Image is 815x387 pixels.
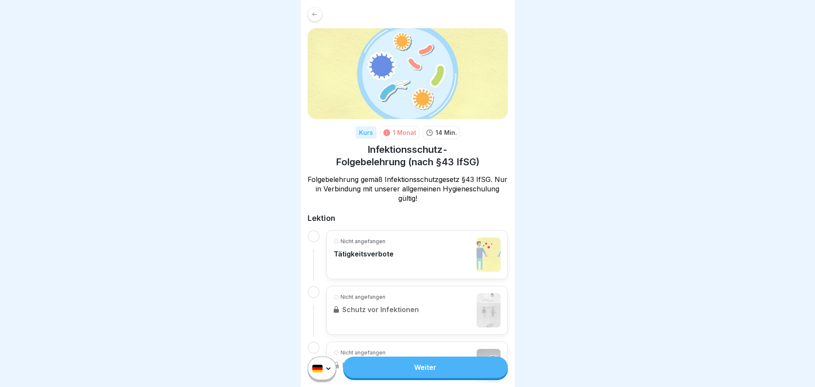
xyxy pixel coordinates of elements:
p: Nicht angefangen [341,238,385,245]
p: Tätigkeitsverbote [334,250,394,258]
img: zxiidvlmogobupifxmhmvesp.png [308,28,508,119]
img: cllcfjo24022gjf010uurbwf5.jpg [477,238,501,272]
p: 14 Min. [436,128,457,137]
a: Weiter [343,357,507,378]
p: Folgebelehrung gemäß Infektionsschutzgesetz §43 IfSG. Nur in Verbindung mit unserer allgemeinen H... [308,175,508,203]
h2: Lektion [308,213,508,223]
a: Nicht angefangenTätigkeitsverbote [334,238,501,272]
h1: Infektionsschutz-Folgebelehrung (nach §43 IfSG) [308,143,508,168]
div: 1 Monat [393,128,416,137]
img: de.svg [312,365,323,372]
div: Kurs [356,126,376,139]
